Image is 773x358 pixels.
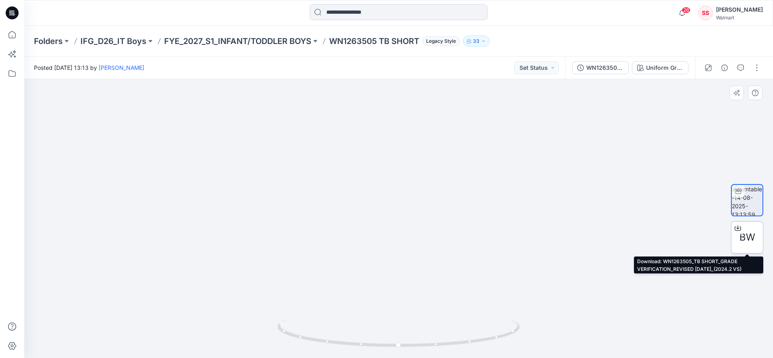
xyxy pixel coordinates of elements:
[164,36,311,47] a: FYE_2027_S1_INFANT/TODDLER BOYS
[99,64,144,71] a: [PERSON_NAME]
[34,36,63,47] a: Folders
[572,61,629,74] button: WN1263505_TB SHORT_GRADE VERIFICATION_REVISED [DATE]_(2024.2 VS)
[419,36,460,47] button: Legacy Style
[732,185,762,216] img: turntable-14-08-2025-13:13:59
[716,15,763,21] div: Walmart
[80,36,146,47] a: IFG_D26_IT Boys
[718,61,731,74] button: Details
[632,61,689,74] button: Uniform Green
[586,63,623,72] div: WN1263505_TB SHORT_GRADE VERIFICATION_REVISED [DATE]_(2024.2 VS)
[34,63,144,72] span: Posted [DATE] 13:13 by
[329,36,419,47] p: WN1263505 TB SHORT
[646,63,683,72] div: Uniform Green
[422,36,460,46] span: Legacy Style
[682,7,691,13] span: 26
[473,37,479,46] p: 33
[463,36,490,47] button: 33
[218,38,580,358] img: eyJhbGciOiJIUzI1NiIsImtpZCI6IjAiLCJzbHQiOiJzZXMiLCJ0eXAiOiJKV1QifQ.eyJkYXRhIjp7InR5cGUiOiJzdG9yYW...
[698,6,713,20] div: SS
[739,230,755,245] span: BW
[716,5,763,15] div: [PERSON_NAME]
